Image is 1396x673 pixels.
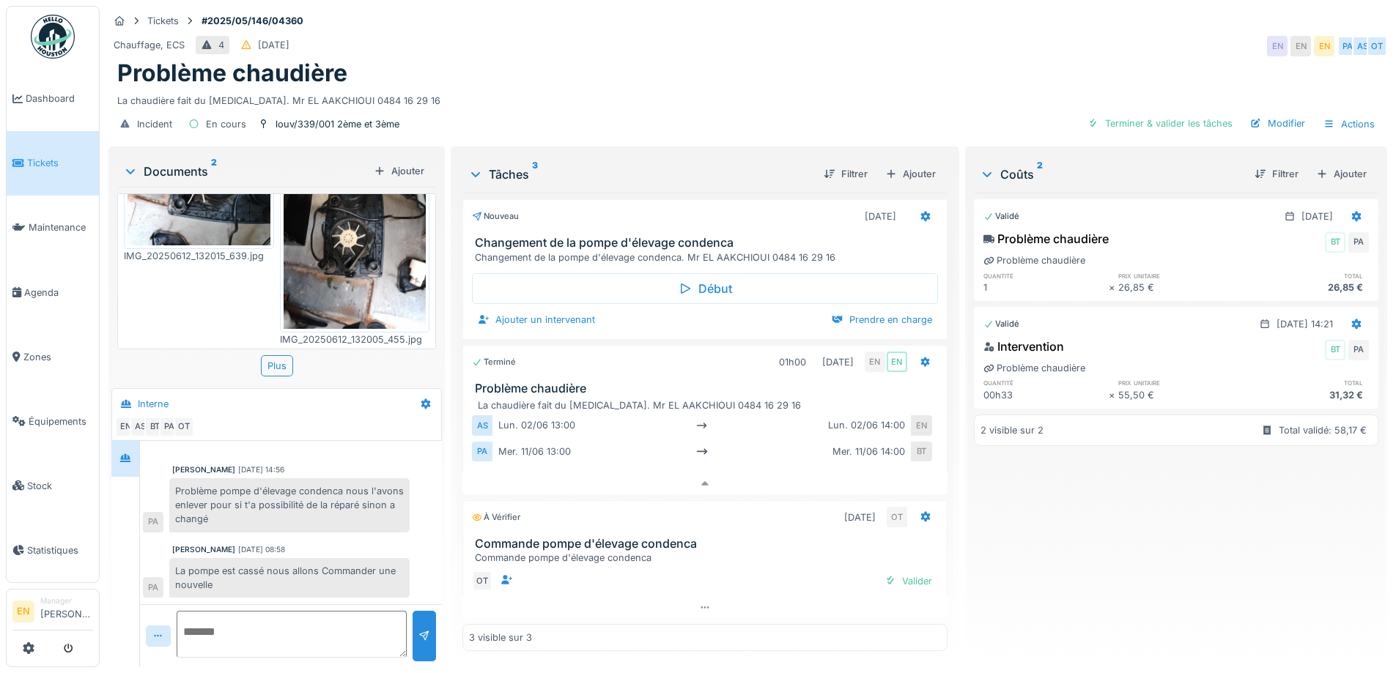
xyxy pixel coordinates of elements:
div: EN [887,352,907,372]
div: Total validé: 58,17 € [1279,423,1367,437]
div: 1 [983,280,1109,294]
div: AS [130,417,150,437]
div: Chauffage, ECS [114,38,185,52]
div: 01h00 [779,355,806,369]
div: PA [143,512,163,532]
div: En cours [206,117,246,131]
div: Ajouter [879,164,942,184]
div: [DATE] 14:56 [238,464,284,475]
h6: total [1244,378,1369,387]
div: Interne [138,397,169,411]
div: × [1109,388,1118,402]
a: Stock [7,453,99,518]
div: [DATE] [822,355,854,369]
div: Problème pompe d'élevage condenca nous l'avons enlever pour si t'a possibilité de la réparé sinon... [169,478,410,532]
div: 3 visible sur 3 [469,631,532,644]
div: × [1109,280,1118,294]
span: Agenda [24,286,93,300]
div: 4 [218,38,224,52]
div: [DATE] [865,209,896,223]
div: mer. 11/06 13:00 mer. 11/06 14:00 [492,442,911,461]
a: EN Manager[PERSON_NAME] [12,595,93,631]
div: PA [1348,340,1369,360]
a: Équipements [7,389,99,453]
div: AS [1352,36,1373,56]
li: EN [12,601,34,622]
div: OT [174,417,194,437]
div: EN [912,415,932,435]
div: Problème chaudière [983,361,1085,375]
div: BT [1325,340,1345,360]
img: 7xof8sy3mgqdexqfk9wil7sh858c [284,138,426,328]
div: PA [472,442,492,461]
div: Ajouter [1310,164,1373,184]
h6: quantité [983,271,1109,280]
div: louv/339/001 2ème et 3ème [276,117,399,131]
div: Documents [123,163,368,180]
div: Validé [983,318,1019,330]
div: 26,85 € [1118,280,1244,294]
div: Problème chaudière [983,230,1109,248]
strong: #2025/05/146/04360 [196,14,309,28]
div: IMG_20250612_132005_455.jpg [280,332,430,346]
div: Prendre en charge [826,310,938,330]
div: lun. 02/06 13:00 lun. 02/06 14:00 [492,415,911,435]
h6: prix unitaire [1118,378,1244,387]
div: Coûts [980,166,1243,183]
div: Problème chaudière [983,253,1085,267]
div: AS [472,415,492,435]
div: [DATE] [844,510,876,524]
div: 2 visible sur 2 [980,423,1044,437]
a: Tickets [7,131,99,196]
a: Zones [7,324,99,389]
div: Ajouter [368,161,430,181]
div: EN [115,417,136,437]
div: BT [912,442,932,461]
div: Début [472,273,937,304]
div: 31,32 € [1244,388,1369,402]
img: Badge_color-CXgf-gQk.svg [31,15,75,59]
h6: quantité [983,378,1109,387]
sup: 2 [211,163,217,180]
div: Actions [1317,114,1381,135]
div: PA [1337,36,1358,56]
h3: Problème chaudière [475,382,940,395]
div: [DATE] [1301,209,1333,223]
span: Dashboard [26,92,93,105]
div: [DATE] [258,38,289,52]
div: Validé [983,210,1019,223]
div: Plus [261,355,293,376]
span: Zones [23,350,93,364]
a: Maintenance [7,196,99,260]
div: IMG_20250612_132015_639.jpg [124,249,274,263]
div: Tâches [468,166,811,183]
span: Statistiques [27,543,93,557]
div: BT [1325,232,1345,253]
span: Maintenance [29,220,93,234]
div: Filtrer [1249,164,1304,184]
div: Manager [40,595,93,606]
div: La chaudière fait du [MEDICAL_DATA]. Mr EL AAKCHIOUI 0484 16 29 16 [117,88,1378,108]
div: EN [1290,36,1311,56]
span: Stock [27,479,93,493]
h6: total [1244,271,1369,280]
div: [PERSON_NAME] [172,544,235,555]
div: Modifier [1244,114,1311,133]
div: EN [865,352,885,372]
div: Tickets [147,14,179,28]
div: BT [144,417,165,437]
div: Incident [137,117,172,131]
div: [DATE] 14:21 [1277,317,1333,331]
div: PA [159,417,180,437]
div: EN [1314,36,1334,56]
h3: Changement de la pompe d'élevage condenca [475,236,940,250]
div: La chaudière fait du [MEDICAL_DATA]. Mr EL AAKCHIOUI 0484 16 29 16 [478,398,937,412]
div: EN [1267,36,1288,56]
div: Intervention [983,338,1064,355]
div: Valider [879,571,938,591]
span: Tickets [27,156,93,170]
div: À vérifier [472,511,520,524]
div: Changement de la pompe d'élevage condenca. Mr EL AAKCHIOUI 0484 16 29 16 [475,250,940,264]
div: PA [1348,232,1369,253]
li: [PERSON_NAME] [40,595,93,627]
